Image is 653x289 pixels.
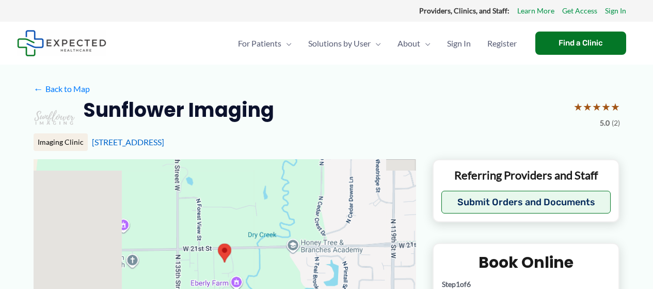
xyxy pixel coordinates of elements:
[467,280,471,288] span: 6
[419,6,509,15] strong: Providers, Clinics, and Staff:
[238,25,281,62] span: For Patients
[447,25,471,62] span: Sign In
[34,84,43,94] span: ←
[300,25,389,62] a: Solutions by UserMenu Toggle
[601,97,611,116] span: ★
[583,97,592,116] span: ★
[441,191,611,214] button: Submit Orders and Documents
[83,97,274,123] h2: Sunflower Imaging
[442,252,611,272] h2: Book Online
[308,25,371,62] span: Solutions by User
[479,25,525,62] a: Register
[612,116,620,130] span: (2)
[562,4,597,18] a: Get Access
[574,97,583,116] span: ★
[397,25,420,62] span: About
[92,137,164,147] a: [STREET_ADDRESS]
[230,25,525,62] nav: Primary Site Navigation
[611,97,620,116] span: ★
[439,25,479,62] a: Sign In
[600,116,610,130] span: 5.0
[517,4,554,18] a: Learn More
[420,25,431,62] span: Menu Toggle
[34,81,90,97] a: ←Back to Map
[281,25,292,62] span: Menu Toggle
[441,168,611,183] p: Referring Providers and Staff
[230,25,300,62] a: For PatientsMenu Toggle
[34,133,88,151] div: Imaging Clinic
[371,25,381,62] span: Menu Toggle
[442,281,611,288] p: Step of
[605,4,626,18] a: Sign In
[487,25,517,62] span: Register
[592,97,601,116] span: ★
[389,25,439,62] a: AboutMenu Toggle
[535,32,626,55] a: Find a Clinic
[456,280,460,288] span: 1
[17,30,106,56] img: Expected Healthcare Logo - side, dark font, small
